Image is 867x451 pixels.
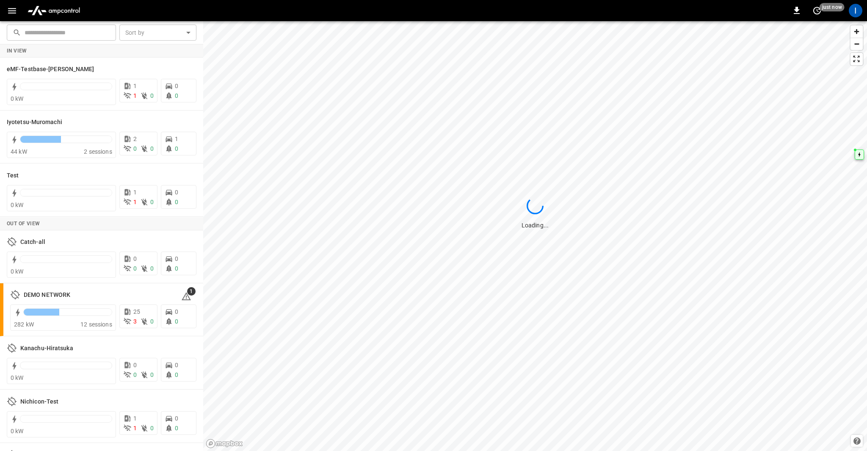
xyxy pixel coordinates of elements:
strong: Out of View [7,221,40,227]
button: set refresh interval [810,4,824,17]
span: 0 [150,371,154,378]
span: 0 [133,371,137,378]
div: profile-icon [849,4,862,17]
span: 0 [175,362,178,368]
span: 0 [175,92,178,99]
span: 0 [150,318,154,325]
span: 0 [150,425,154,432]
span: 0 [175,371,178,378]
span: 1 [133,83,137,89]
h6: Test [7,171,19,180]
span: 1 [175,136,178,142]
span: 1 [133,199,137,205]
a: Mapbox homepage [206,439,243,448]
span: 0 [133,255,137,262]
span: 3 [133,318,137,325]
button: Zoom out [850,38,863,50]
span: 0 [175,255,178,262]
span: 0 kW [11,374,24,381]
span: 0 [150,265,154,272]
span: 1 [133,92,137,99]
strong: In View [7,48,27,54]
span: 0 [175,189,178,196]
div: Map marker [855,149,864,160]
span: 1 [133,415,137,422]
span: just now [820,3,845,11]
canvas: Map [203,21,867,451]
span: 1 [133,425,137,432]
span: 0 kW [11,268,24,275]
span: 0 [175,199,178,205]
span: 0 [175,145,178,152]
span: 0 kW [11,95,24,102]
span: 44 kW [11,148,27,155]
span: Loading... [522,222,549,229]
span: 0 [150,92,154,99]
h6: Kanachu-Hiratsuka [20,344,73,353]
span: 0 [175,265,178,272]
span: 2 [133,136,137,142]
button: Zoom in [850,25,863,38]
span: 282 kW [14,321,34,328]
span: 0 kW [11,202,24,208]
h6: DEMO NETWORK [24,291,70,300]
span: 0 [175,308,178,315]
span: 0 [175,83,178,89]
span: 0 [133,145,137,152]
span: 0 [175,415,178,422]
img: ampcontrol.io logo [24,3,83,19]
span: 25 [133,308,140,315]
span: 0 [175,318,178,325]
h6: Iyotetsu-Muromachi [7,118,62,127]
h6: Catch-all [20,238,45,247]
span: 0 [150,145,154,152]
h6: eMF-Testbase-Musashimurayama [7,65,94,74]
span: 1 [133,189,137,196]
span: 12 sessions [80,321,112,328]
span: 0 [133,265,137,272]
span: 1 [187,287,196,296]
span: 2 sessions [84,148,112,155]
h6: Nichicon-Test [20,397,58,407]
span: 0 [175,425,178,432]
span: 0 [150,199,154,205]
span: 0 kW [11,428,24,434]
span: 0 [133,362,137,368]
